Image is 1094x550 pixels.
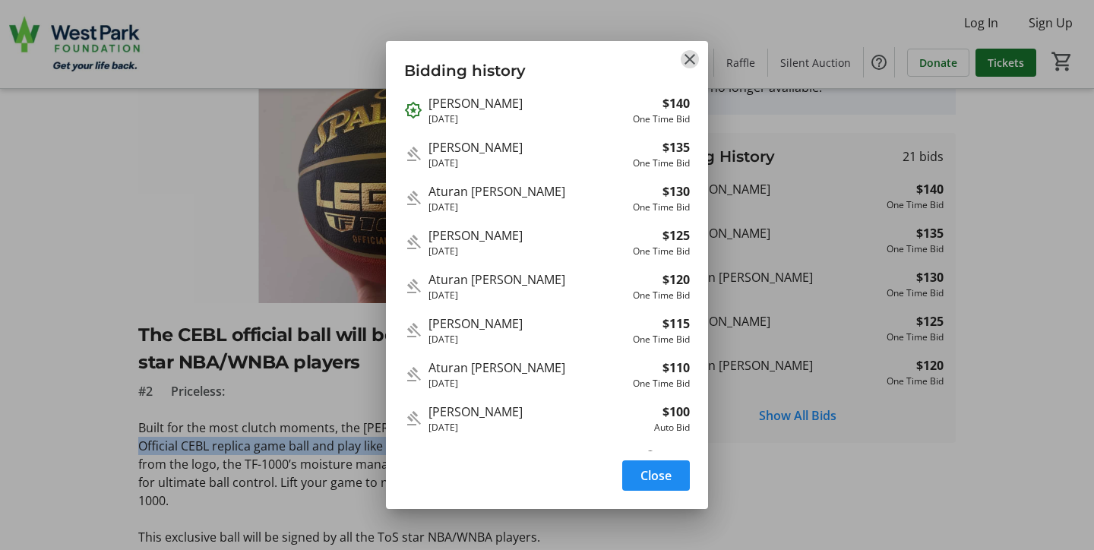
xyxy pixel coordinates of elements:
[622,460,690,491] button: Close
[428,138,627,156] div: [PERSON_NAME]
[662,447,690,465] strong: $100
[428,156,627,170] div: [DATE]
[404,321,422,340] mat-icon: Outbid
[662,270,690,289] strong: $120
[428,201,627,214] div: [DATE]
[404,145,422,163] mat-icon: Outbid
[654,421,690,435] div: Auto Bid
[662,403,690,421] strong: $100
[428,94,627,112] div: [PERSON_NAME]
[633,156,690,170] div: One Time Bid
[633,112,690,126] div: One Time Bid
[428,270,627,289] div: Aturan [PERSON_NAME]
[633,245,690,258] div: One Time Bid
[428,182,627,201] div: Aturan [PERSON_NAME]
[662,94,690,112] strong: $140
[681,50,699,68] button: Close
[404,233,422,251] mat-icon: Outbid
[640,466,672,485] span: Close
[644,447,656,465] mat-icon: When an auto-bid matches a one-time bid, the auto-bid wins as it was placed first.
[404,189,422,207] mat-icon: Outbid
[662,359,690,377] strong: $110
[404,365,422,384] mat-icon: Outbid
[662,182,690,201] strong: $130
[428,403,648,421] div: [PERSON_NAME]
[662,315,690,333] strong: $115
[428,112,627,126] div: [DATE]
[428,315,627,333] div: [PERSON_NAME]
[428,359,627,377] div: Aturan [PERSON_NAME]
[428,447,627,465] div: Aturan [PERSON_NAME]
[404,409,422,428] mat-icon: Outbid
[428,245,627,258] div: [DATE]
[428,289,627,302] div: [DATE]
[428,226,627,245] div: [PERSON_NAME]
[386,41,708,93] h3: Bidding history
[633,377,690,390] div: One Time Bid
[662,138,690,156] strong: $135
[404,101,422,119] mat-icon: Outbid
[404,277,422,296] mat-icon: Outbid
[633,201,690,214] div: One Time Bid
[662,226,690,245] strong: $125
[428,377,627,390] div: [DATE]
[428,333,627,346] div: [DATE]
[633,333,690,346] div: One Time Bid
[428,421,648,435] div: [DATE]
[633,289,690,302] div: One Time Bid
